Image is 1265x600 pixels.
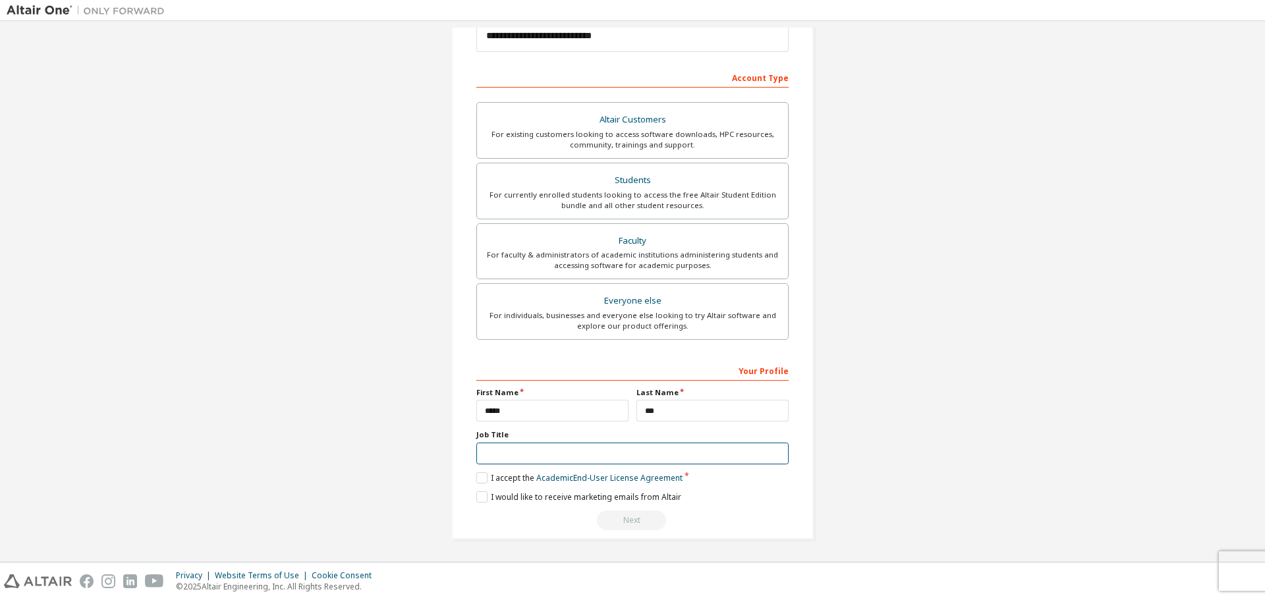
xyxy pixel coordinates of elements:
label: Job Title [476,429,789,440]
label: I accept the [476,472,683,483]
div: For currently enrolled students looking to access the free Altair Student Edition bundle and all ... [485,190,780,211]
label: I would like to receive marketing emails from Altair [476,491,681,503]
div: Account Type [476,67,789,88]
div: Email already exists [476,510,789,530]
div: Website Terms of Use [215,570,312,581]
div: Altair Customers [485,111,780,129]
div: For existing customers looking to access software downloads, HPC resources, community, trainings ... [485,129,780,150]
div: Faculty [485,232,780,250]
img: facebook.svg [80,574,94,588]
img: Altair One [7,4,171,17]
div: Everyone else [485,292,780,310]
p: © 2025 Altair Engineering, Inc. All Rights Reserved. [176,581,379,592]
div: Privacy [176,570,215,581]
img: altair_logo.svg [4,574,72,588]
div: For faculty & administrators of academic institutions administering students and accessing softwa... [485,250,780,271]
label: Last Name [636,387,789,398]
img: instagram.svg [101,574,115,588]
label: First Name [476,387,629,398]
div: Students [485,171,780,190]
a: Academic End-User License Agreement [536,472,683,483]
div: Cookie Consent [312,570,379,581]
img: youtube.svg [145,574,164,588]
div: For individuals, businesses and everyone else looking to try Altair software and explore our prod... [485,310,780,331]
img: linkedin.svg [123,574,137,588]
div: Your Profile [476,360,789,381]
